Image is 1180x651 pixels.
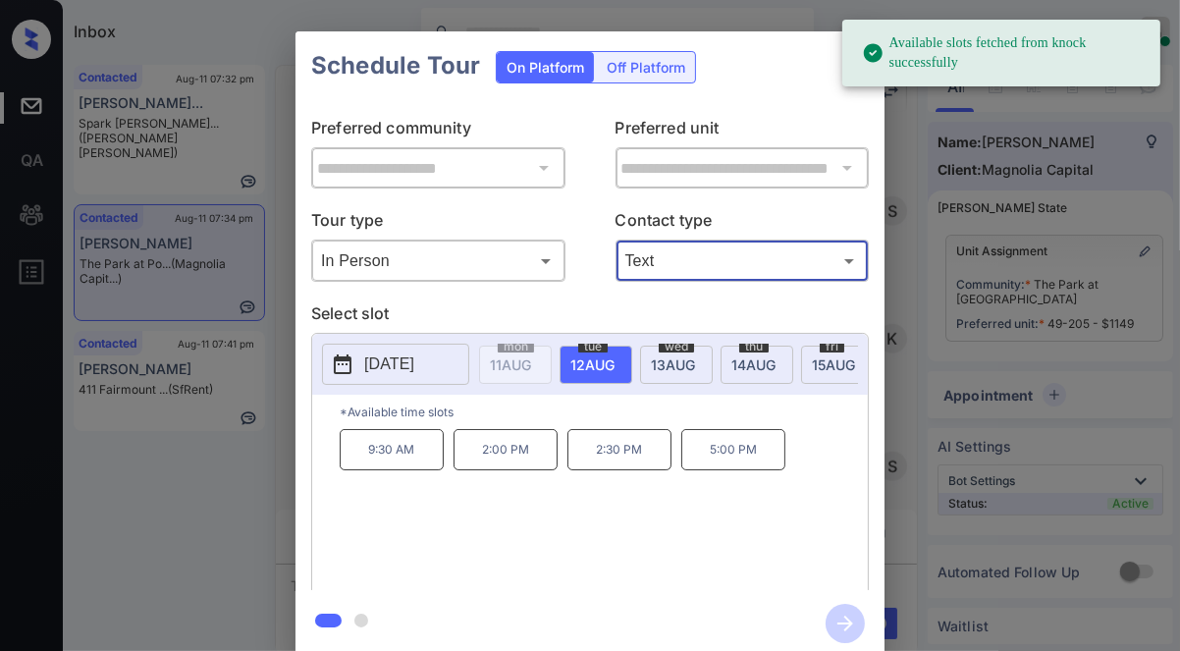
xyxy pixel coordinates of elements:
[731,356,776,373] span: 14 AUG
[721,346,793,384] div: date-select
[659,341,694,353] span: wed
[340,395,868,429] p: *Available time slots
[820,341,844,353] span: fri
[497,52,594,82] div: On Platform
[801,346,874,384] div: date-select
[311,301,869,333] p: Select slot
[616,208,870,240] p: Contact type
[862,26,1145,81] div: Available slots fetched from knock successfully
[814,598,877,649] button: btn-next
[454,429,558,470] p: 2:00 PM
[364,353,414,376] p: [DATE]
[651,356,695,373] span: 13 AUG
[578,341,608,353] span: tue
[340,429,444,470] p: 9:30 AM
[567,429,671,470] p: 2:30 PM
[316,244,561,277] div: In Person
[640,346,713,384] div: date-select
[311,208,565,240] p: Tour type
[837,39,877,79] button: close
[597,52,695,82] div: Off Platform
[560,346,632,384] div: date-select
[739,341,769,353] span: thu
[620,244,865,277] div: Text
[681,429,785,470] p: 5:00 PM
[311,116,565,147] p: Preferred community
[322,344,469,385] button: [DATE]
[570,356,615,373] span: 12 AUG
[295,31,496,100] h2: Schedule Tour
[616,116,870,147] p: Preferred unit
[812,356,855,373] span: 15 AUG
